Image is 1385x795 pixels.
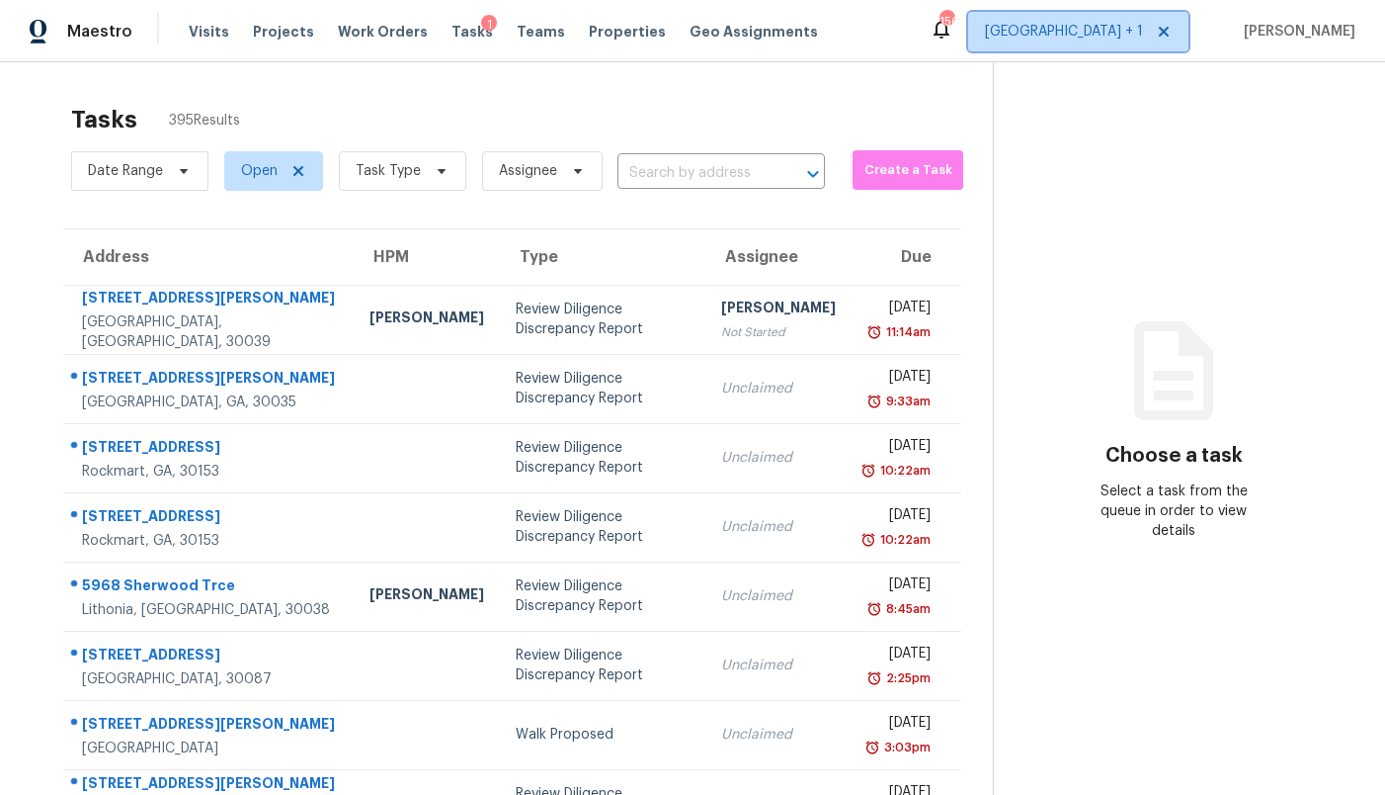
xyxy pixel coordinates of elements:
div: Unclaimed [721,379,836,398]
span: Task Type [356,161,421,181]
span: Work Orders [338,22,428,42]
span: Tasks [451,25,493,39]
div: Lithonia, [GEOGRAPHIC_DATA], 30038 [82,600,338,620]
span: Geo Assignments [690,22,818,42]
th: Due [852,229,962,285]
div: Not Started [721,322,836,342]
div: 156 [939,12,953,32]
button: Create a Task [853,150,963,190]
div: [DATE] [867,436,932,461]
input: Search by address [617,158,770,189]
img: Overdue Alarm Icon [866,322,882,342]
div: [STREET_ADDRESS] [82,506,338,531]
img: Overdue Alarm Icon [866,392,882,411]
div: 9:33am [882,392,931,411]
div: [STREET_ADDRESS] [82,437,338,462]
div: Review Diligence Discrepancy Report [516,507,690,547]
div: [PERSON_NAME] [369,584,484,609]
div: 1 [481,15,497,35]
div: 10:22am [876,461,931,481]
div: Review Diligence Discrepancy Report [516,300,690,339]
div: [GEOGRAPHIC_DATA] [82,739,338,758]
button: Open [799,160,827,188]
span: [PERSON_NAME] [1236,22,1355,42]
div: Unclaimed [721,586,836,606]
div: Select a task from the queue in order to view details [1084,482,1263,541]
span: Projects [253,22,314,42]
div: Walk Proposed [516,725,690,745]
div: [STREET_ADDRESS][PERSON_NAME] [82,368,338,393]
div: [DATE] [867,367,932,392]
div: [STREET_ADDRESS] [82,645,338,669]
div: [DATE] [867,713,932,738]
div: Unclaimed [721,656,836,675]
img: Overdue Alarm Icon [866,668,882,688]
div: 5968 Sherwood Trce [82,575,338,600]
div: [STREET_ADDRESS][PERSON_NAME] [82,714,338,739]
div: [GEOGRAPHIC_DATA], GA, 30035 [82,393,338,412]
div: [DATE] [867,505,932,530]
span: 395 Results [169,111,240,131]
div: Unclaimed [721,725,836,745]
div: [PERSON_NAME] [721,298,836,322]
th: HPM [354,229,500,285]
div: [PERSON_NAME] [369,308,484,332]
div: Review Diligence Discrepancy Report [516,576,690,616]
img: Overdue Alarm Icon [864,738,880,757]
h2: Tasks [71,110,137,130]
div: 3:03pm [880,738,931,757]
span: Properties [589,22,666,42]
span: Create a Task [862,159,953,182]
span: Teams [517,22,565,42]
div: [DATE] [867,574,932,599]
th: Type [500,229,705,285]
div: Unclaimed [721,517,836,537]
img: Overdue Alarm Icon [860,461,876,481]
div: [STREET_ADDRESS][PERSON_NAME] [82,288,338,312]
th: Address [63,229,354,285]
span: Visits [189,22,229,42]
th: Assignee [705,229,852,285]
div: Rockmart, GA, 30153 [82,531,338,551]
img: Overdue Alarm Icon [860,530,876,550]
span: Maestro [67,22,132,42]
img: Overdue Alarm Icon [866,599,882,619]
div: 10:22am [876,530,931,550]
div: 11:14am [882,322,931,342]
div: Review Diligence Discrepancy Report [516,438,690,478]
span: Open [241,161,278,181]
span: Date Range [88,161,163,181]
div: [GEOGRAPHIC_DATA], [GEOGRAPHIC_DATA], 30039 [82,312,338,352]
div: 8:45am [882,599,931,619]
div: [DATE] [867,298,932,322]
div: Review Diligence Discrepancy Report [516,369,690,408]
span: [GEOGRAPHIC_DATA] + 1 [985,22,1143,42]
div: Rockmart, GA, 30153 [82,462,338,482]
span: Assignee [499,161,557,181]
div: Unclaimed [721,448,836,468]
div: 2:25pm [882,668,931,688]
div: Review Diligence Discrepancy Report [516,646,690,685]
div: [DATE] [867,644,932,668]
div: [GEOGRAPHIC_DATA], 30087 [82,669,338,689]
h3: Choose a task [1105,446,1243,466]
